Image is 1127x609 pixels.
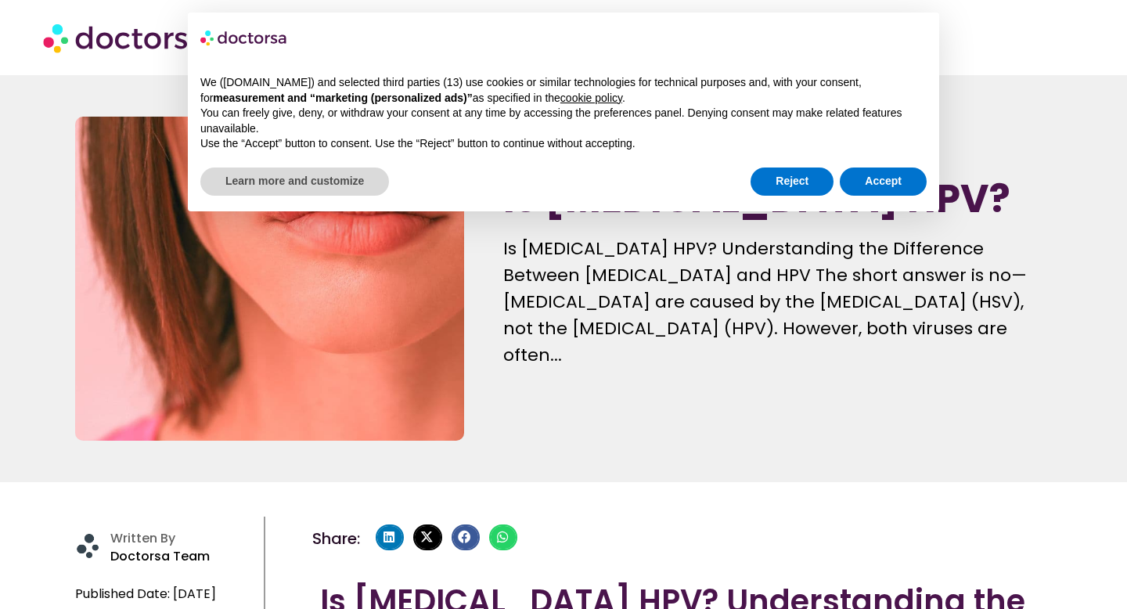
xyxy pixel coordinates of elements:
[452,524,480,551] div: Share on facebook
[200,136,927,152] p: Use the “Accept” button to consent. Use the “Reject” button to continue without accepting.
[489,524,517,551] div: Share on whatsapp
[413,524,441,551] div: Share on x-twitter
[75,117,464,441] img: is cold sore hpv
[376,524,404,551] div: Share on linkedin
[110,546,257,568] p: Doctorsa Team
[503,236,1051,369] p: Is [MEDICAL_DATA] HPV? Understanding the Difference Between [MEDICAL_DATA] and HPV The short answ...
[200,25,288,50] img: logo
[110,531,257,546] h4: Written By
[75,583,216,605] span: Published Date: [DATE]
[560,92,622,104] a: cookie policy
[200,168,389,196] button: Learn more and customize
[840,168,927,196] button: Accept
[751,168,834,196] button: Reject
[312,531,360,546] h4: Share:
[213,92,472,104] strong: measurement and “marketing (personalized ads)”
[200,106,927,136] p: You can freely give, deny, or withdraw your consent at any time by accessing the preferences pane...
[200,75,927,106] p: We ([DOMAIN_NAME]) and selected third parties (13) use cookies or similar technologies for techni...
